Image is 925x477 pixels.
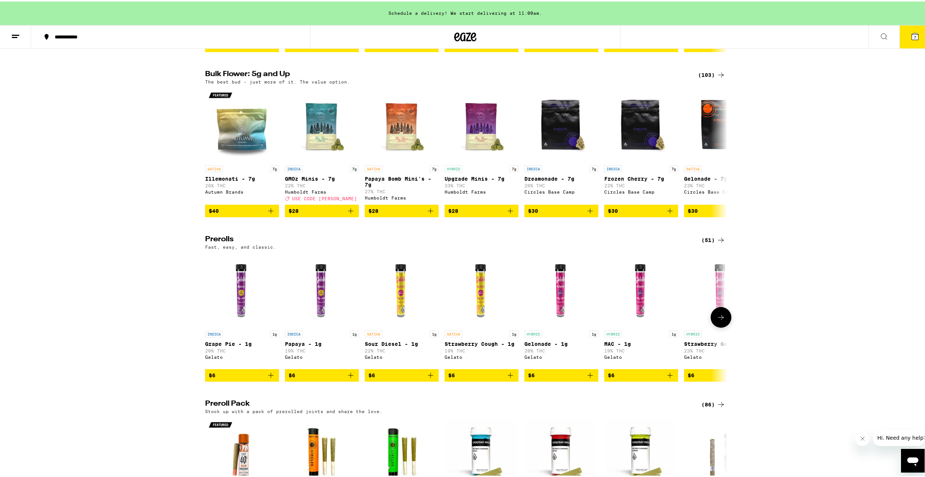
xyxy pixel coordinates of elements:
button: Add to bag [205,368,279,380]
p: 1g [430,329,439,336]
img: Circles Base Camp - Gelonade - 7g [684,86,758,160]
p: INDICA [285,164,303,171]
img: Gelato - Strawberry Cough - 1g [445,252,518,326]
img: Circles Base Camp - Dreamonade - 7g [524,86,598,160]
p: 1g [510,329,518,336]
p: Papaya - 1g [285,340,359,345]
p: HYBRID [524,329,542,336]
p: 7g [669,164,678,171]
span: $6 [209,371,215,377]
p: 19% THC [285,347,359,352]
p: Strawberry Gelato - 1g [684,340,758,345]
p: 26% THC [205,182,279,187]
div: Circles Base Camp [684,188,758,193]
iframe: Message from company [873,428,925,444]
img: Humboldt Farms - Papaya Bomb Mini's - 7g [365,86,439,160]
button: Add to bag [445,368,518,380]
span: $6 [448,371,455,377]
div: Gelato [604,353,678,358]
p: Gelonade - 7g [684,174,758,180]
span: $30 [608,207,618,212]
button: Add to bag [285,203,359,216]
span: $28 [289,207,299,212]
a: Open page for Dreamonade - 7g from Circles Base Camp [524,86,598,203]
button: Add to bag [365,203,439,216]
p: 22% THC [604,182,678,187]
a: (51) [701,234,725,243]
p: 7g [589,164,598,171]
a: Open page for Sour Diesel - 1g from Gelato [365,252,439,368]
p: INDICA [604,164,622,171]
p: HYBRID [684,329,702,336]
p: Dreamonade - 7g [524,174,598,180]
a: Open page for Frozen Cherry - 7g from Circles Base Camp [604,86,678,203]
div: Gelato [684,353,758,358]
a: Open page for Upgrade Minis - 7g from Humboldt Farms [445,86,518,203]
p: 27% THC [365,188,439,192]
a: Open page for Strawberry Cough - 1g from Gelato [445,252,518,368]
p: Sour Diesel - 1g [365,340,439,345]
p: INDICA [524,164,542,171]
a: Open page for Strawberry Gelato - 1g from Gelato [684,252,758,368]
p: 1g [350,329,359,336]
span: $28 [368,207,378,212]
p: 20% THC [205,347,279,352]
p: MAC - 1g [604,340,678,345]
div: Humboldt Farms [285,188,359,193]
p: Upgrade Minis - 7g [445,174,518,180]
span: $6 [608,371,615,377]
h2: Prerolls [205,234,689,243]
img: Gelato - Strawberry Gelato - 1g [684,252,758,326]
div: (103) [698,69,725,78]
span: $28 [448,207,458,212]
a: Open page for Grape Pie - 1g from Gelato [205,252,279,368]
p: HYBRID [604,329,622,336]
h2: Preroll Pack [205,399,689,408]
p: 22% THC [285,182,359,187]
p: Stock up with a pack of prerolled joints and share the love. [205,408,382,412]
p: 22% THC [365,347,439,352]
span: $6 [368,371,375,377]
img: Gelato - Gelonade - 1g [524,252,598,326]
span: USE CODE [PERSON_NAME] [292,195,357,200]
div: Humboldt Farms [365,194,439,199]
p: 23% THC [684,347,758,352]
p: Frozen Cherry - 7g [604,174,678,180]
div: Gelato [285,353,359,358]
span: $6 [688,371,694,377]
div: Gelato [445,353,518,358]
p: 7g [350,164,359,171]
span: $40 [209,207,219,212]
p: 1g [589,329,598,336]
img: Gelato - Sour Diesel - 1g [365,252,439,326]
div: Humboldt Farms [445,188,518,193]
p: 7g [510,164,518,171]
p: 19% THC [604,347,678,352]
div: Circles Base Camp [524,188,598,193]
button: Add to bag [445,203,518,216]
div: Gelato [365,353,439,358]
a: Open page for Papaya Bomb Mini's - 7g from Humboldt Farms [365,86,439,203]
p: The best bud - just more of it. The value option. [205,78,350,83]
span: 7 [914,34,916,38]
button: Add to bag [604,368,678,380]
img: Gelato - MAC - 1g [604,252,678,326]
p: SATIVA [684,164,702,171]
p: 1g [669,329,678,336]
span: $30 [688,207,698,212]
a: Open page for Gelonade - 7g from Circles Base Camp [684,86,758,203]
p: GMOz Minis - 7g [285,174,359,180]
button: Add to bag [285,368,359,380]
iframe: Close message [855,430,870,444]
p: 23% THC [684,182,758,187]
a: Open page for Illemonati - 7g from Autumn Brands [205,86,279,203]
p: 26% THC [524,182,598,187]
button: Add to bag [684,368,758,380]
button: Add to bag [684,203,758,216]
button: Add to bag [365,368,439,380]
p: SATIVA [365,164,382,171]
button: Add to bag [205,203,279,216]
img: Circles Base Camp - Frozen Cherry - 7g [604,86,678,160]
button: Add to bag [604,203,678,216]
h2: Bulk Flower: 5g and Up [205,69,689,78]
